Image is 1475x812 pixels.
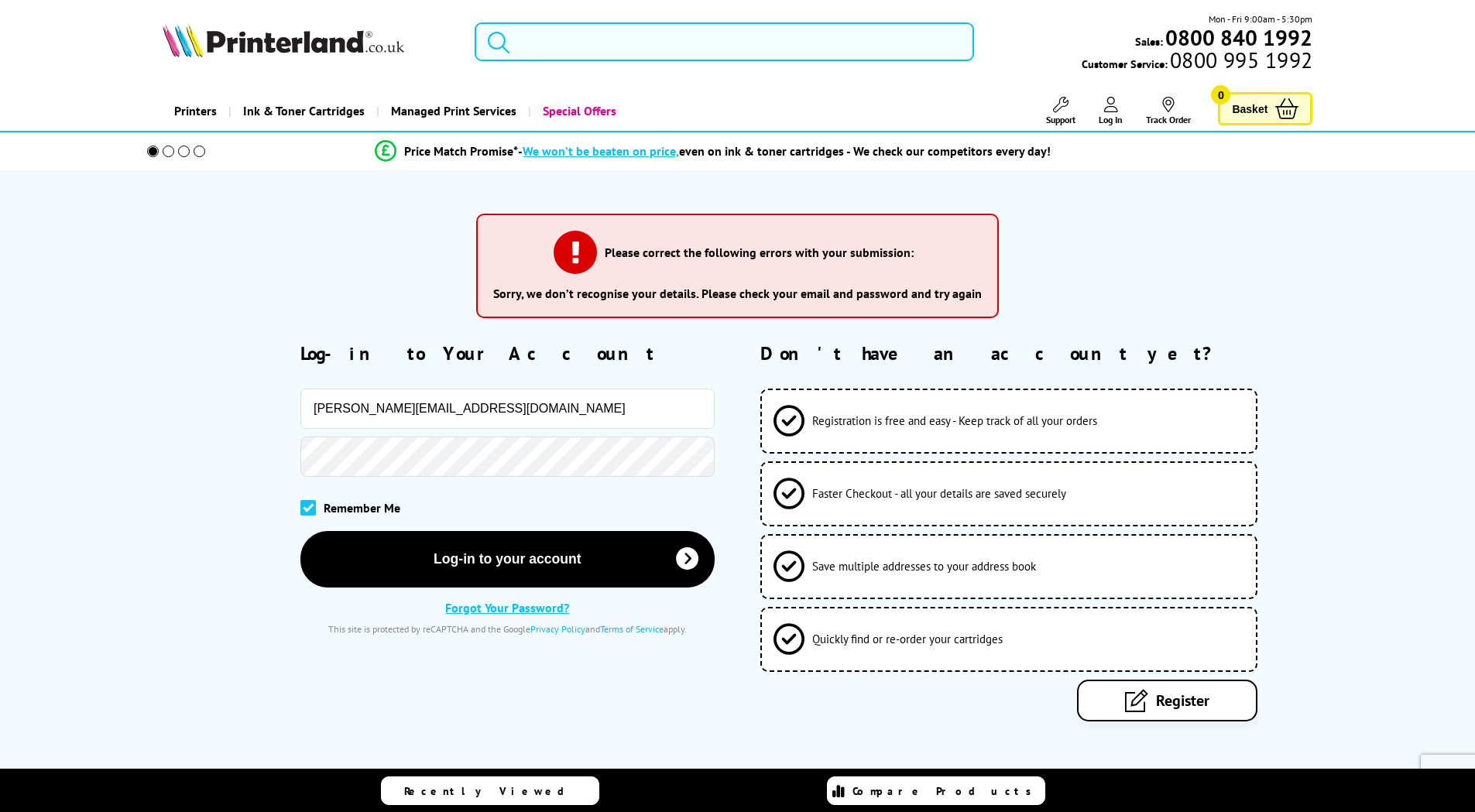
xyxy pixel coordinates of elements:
[163,23,456,60] a: Printerland Logo
[243,91,365,131] span: Ink & Toner Cartridges
[528,91,628,131] a: Special Offers
[852,784,1040,798] span: Compare Products
[1099,114,1123,125] span: Log In
[1209,12,1312,26] span: Mon - Fri 9:00am - 5:30pm
[812,559,1036,574] span: Save multiple addresses to your address book
[1135,34,1163,49] span: Sales:
[228,91,376,131] a: Ink & Toner Cartridges
[1218,92,1312,125] a: Basket 0
[300,531,715,588] button: Log-in to your account
[300,341,715,365] h2: Log-in to Your Account
[760,341,1312,365] h2: Don't have an account yet?
[1163,30,1312,45] a: 0800 840 1992
[493,286,982,301] li: Sorry, we don’t recognise your details. Please check your email and password and try again
[1211,85,1230,104] span: 0
[600,623,664,635] a: Terms of Service
[518,143,1051,159] div: - even on ink & toner cartridges - We check our competitors every day!
[381,776,599,805] a: Recently Viewed
[163,91,228,131] a: Printers
[300,389,715,429] input: Email
[812,486,1066,501] span: Faster Checkout - all your details are saved securely
[1099,97,1123,125] a: Log In
[605,245,914,260] h3: Please correct the following errors with your submission:
[404,784,580,798] span: Recently Viewed
[1156,690,1209,711] span: Register
[1146,97,1191,125] a: Track Order
[324,500,400,516] span: Remember Me
[300,623,715,635] div: This site is protected by reCAPTCHA and the Google and apply.
[126,138,1301,165] li: modal_Promise
[163,23,404,57] img: Printerland Logo
[812,632,1003,646] span: Quickly find or re-order your cartridges
[376,91,528,131] a: Managed Print Services
[523,143,679,159] span: We won’t be beaten on price,
[812,413,1097,428] span: Registration is free and easy - Keep track of all your orders
[1046,114,1075,125] span: Support
[445,600,569,615] a: Forgot Your Password?
[1082,53,1312,71] span: Customer Service:
[1077,680,1257,721] a: Register
[530,623,585,635] a: Privacy Policy
[1046,97,1075,125] a: Support
[1232,98,1267,119] span: Basket
[1165,23,1312,52] b: 0800 840 1992
[404,143,518,159] span: Price Match Promise*
[827,776,1045,805] a: Compare Products
[1168,53,1312,67] span: 0800 995 1992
